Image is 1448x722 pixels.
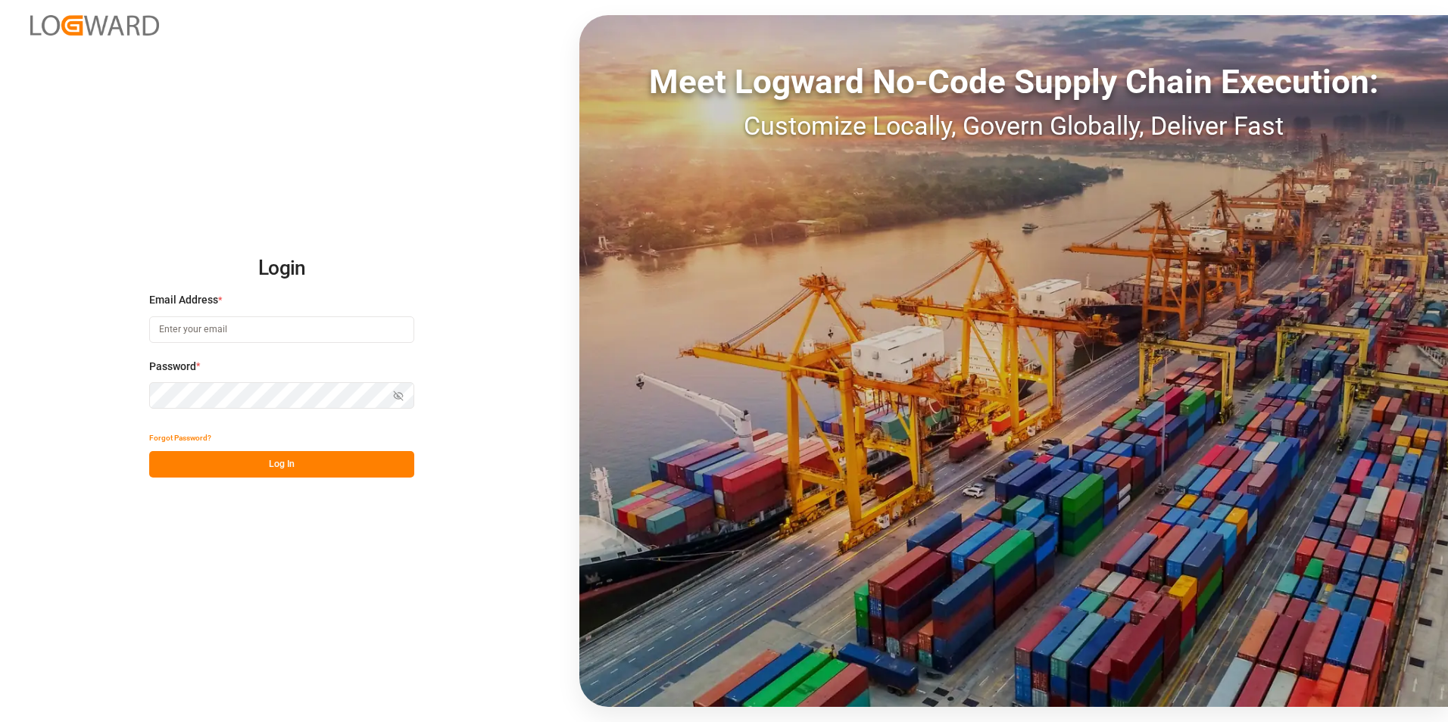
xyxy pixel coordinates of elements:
[579,107,1448,145] div: Customize Locally, Govern Globally, Deliver Fast
[579,57,1448,107] div: Meet Logward No-Code Supply Chain Execution:
[30,15,159,36] img: Logward_new_orange.png
[149,425,211,451] button: Forgot Password?
[149,316,414,343] input: Enter your email
[149,451,414,478] button: Log In
[149,244,414,293] h2: Login
[149,292,218,308] span: Email Address
[149,359,196,375] span: Password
